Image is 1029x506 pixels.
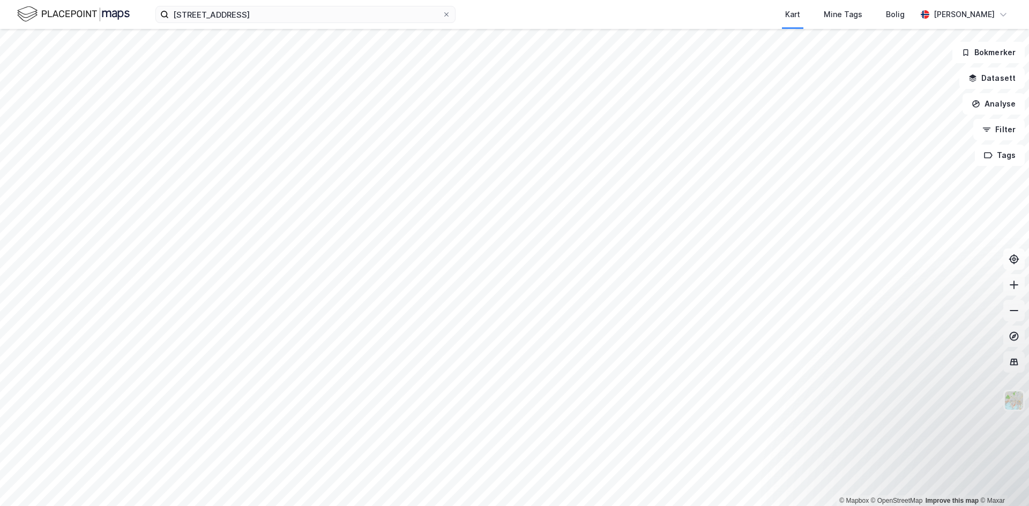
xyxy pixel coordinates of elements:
img: Z [1004,390,1024,411]
div: Kart [785,8,800,21]
button: Analyse [963,93,1025,115]
input: Søk på adresse, matrikkel, gårdeiere, leietakere eller personer [169,6,442,22]
a: Mapbox [839,497,869,504]
button: Filter [973,119,1025,140]
button: Bokmerker [952,42,1025,63]
div: Mine Tags [824,8,862,21]
div: [PERSON_NAME] [934,8,995,21]
img: logo.f888ab2527a4732fd821a326f86c7f29.svg [17,5,130,24]
a: OpenStreetMap [871,497,923,504]
a: Improve this map [926,497,979,504]
button: Tags [975,145,1025,166]
button: Datasett [959,67,1025,89]
div: Bolig [886,8,905,21]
